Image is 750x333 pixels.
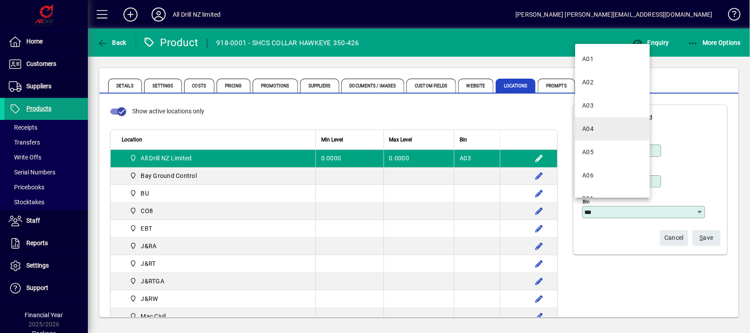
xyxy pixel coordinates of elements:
span: J&RA [126,241,160,251]
div: Product [143,36,199,50]
div: A03 [582,101,594,110]
a: Knowledge Base [721,2,739,30]
span: Bay Ground Control [126,170,200,181]
button: Back [95,35,129,51]
span: Bin [460,135,467,145]
a: Settings [4,255,88,277]
span: All Drill NZ Limited [126,153,196,163]
mat-option: A06 [575,164,650,187]
span: Custom Fields [406,79,456,93]
span: CO8 [126,206,156,216]
span: CO8 [141,206,153,215]
a: Receipts [4,120,88,135]
span: EBT [126,223,156,234]
td: 0.0000 [315,150,384,167]
a: Transfers [4,135,88,150]
mat-option: A02 [575,71,650,94]
div: A04 [582,124,594,134]
td: 0.0000 [384,150,454,167]
span: Settings [144,79,182,93]
span: Mac Civil [141,312,166,321]
div: [PERSON_NAME] [PERSON_NAME][EMAIL_ADDRESS][DOMAIN_NAME] [515,7,713,22]
span: Cancel [664,231,684,245]
mat-option: A01 [575,47,650,71]
button: Add [116,7,145,22]
span: More Options [688,39,741,46]
span: Back [97,39,127,46]
button: Cancel [660,230,688,246]
span: Details [108,79,142,93]
span: Serial Numbers [9,169,55,176]
span: Bay Ground Control [141,171,197,180]
div: A05 [582,148,594,157]
span: Suppliers [300,79,339,93]
a: Staff [4,210,88,232]
span: J&RTGA [141,277,165,286]
a: Serial Numbers [4,165,88,180]
span: All Drill NZ Limited [141,154,192,163]
span: Customers [26,60,56,67]
span: Suppliers [26,83,51,90]
span: Settings [26,262,49,269]
button: Back [573,107,594,128]
span: Costs [184,79,215,93]
span: Min Level [321,135,343,145]
span: Location [122,135,142,145]
div: A02 [582,78,594,87]
span: ave [700,231,714,245]
button: Enquiry [630,35,671,51]
mat-label: Bin [583,199,590,205]
mat-option: A05 [575,141,650,164]
span: EBT [141,224,152,233]
span: Write Offs [9,154,41,161]
span: Show active locations only [132,108,204,115]
div: B01 [582,194,594,203]
td: A03 [454,150,500,167]
span: Products [26,105,51,112]
span: Transfers [9,139,40,146]
div: A01 [582,54,594,64]
span: Prompts [538,79,575,93]
button: Profile [145,7,173,22]
span: Support [26,284,48,291]
mat-option: A04 [575,117,650,141]
div: 918-0001 - SHCS COLLAR HAWKEYE 350-426 [216,36,359,50]
a: Reports [4,232,88,254]
mat-option: A03 [575,94,650,117]
span: J&RW [141,294,158,303]
a: Customers [4,53,88,75]
span: Documents / Images [341,79,405,93]
span: Website [458,79,494,93]
a: Write Offs [4,150,88,165]
span: Pricing [217,79,250,93]
span: BU [126,188,152,199]
span: J&RT [126,258,159,269]
button: Save [692,230,721,246]
app-page-header-button: Back [88,35,136,51]
span: Staff [26,217,40,224]
a: Suppliers [4,76,88,98]
a: Pricebooks [4,180,88,195]
span: Stocktakes [9,199,44,206]
span: Receipts [9,124,37,131]
div: A06 [582,171,594,180]
span: Reports [26,239,48,246]
span: Pricebooks [9,184,44,191]
span: J&RT [141,259,156,268]
span: Enquiry [632,39,669,46]
a: Stocktakes [4,195,88,210]
span: Home [26,38,43,45]
span: Financial Year [25,311,63,319]
mat-option: B01 [575,187,650,210]
span: Mac Civil [126,311,170,322]
span: J&RW [126,293,162,304]
span: Locations [496,79,536,93]
span: BU [141,189,149,198]
span: J&RA [141,242,157,250]
a: Home [4,31,88,53]
a: Support [4,277,88,299]
span: J&RTGA [126,276,168,286]
div: All Drill NZ limited [173,7,221,22]
span: S [700,234,703,241]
